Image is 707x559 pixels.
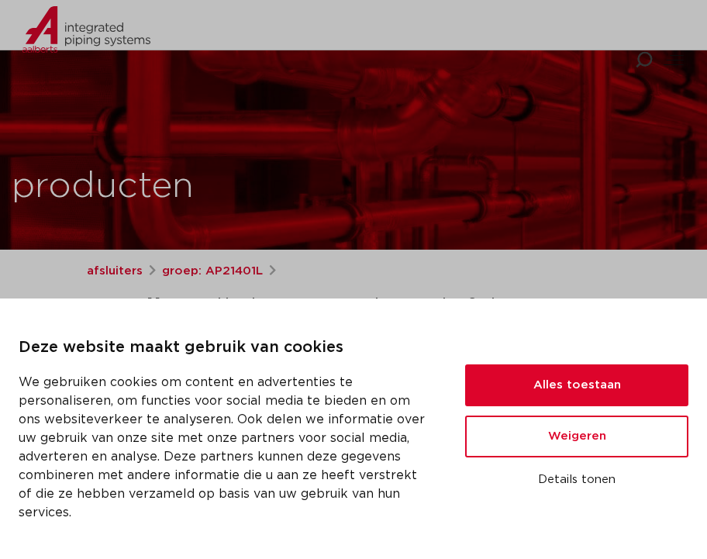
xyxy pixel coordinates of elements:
[465,467,688,493] button: Details tonen
[87,296,180,324] strong: Apollo
[12,162,194,212] h1: producten
[19,336,428,361] p: Deze website maakt gebruik van cookies
[465,364,688,406] button: Alles toestaan
[465,416,688,457] button: Weigeren
[19,373,428,522] p: We gebruiken cookies om content en advertenties te personaliseren, om functies voor social media ...
[162,262,263,281] a: groep: AP21401L
[87,287,620,445] h1: FullFlow RVS kogelafsluiter verlengde [PERSON_NAME] met [PERSON_NAME] FF 22xG3/4" (DN20) L-[PERSO...
[87,262,143,281] a: afsluiters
